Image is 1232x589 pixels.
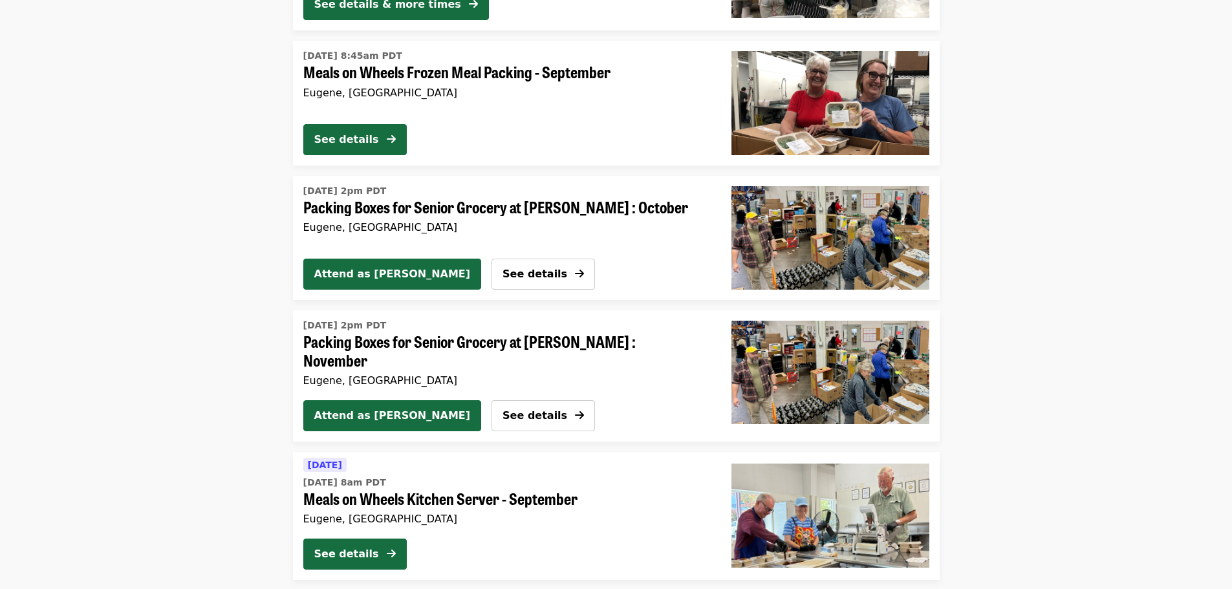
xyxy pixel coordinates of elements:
[293,41,940,165] a: See details for "Meals on Wheels Frozen Meal Packing - September"
[303,259,482,290] button: Attend as [PERSON_NAME]
[303,316,700,390] a: See details for "Packing Boxes for Senior Grocery at Bailey Hill : November"
[303,332,700,370] span: Packing Boxes for Senior Grocery at [PERSON_NAME] : November
[303,181,700,237] a: See details for "Packing Boxes for Senior Grocery at Bailey Hill : October"
[387,133,396,145] i: arrow-right icon
[503,268,567,280] span: See details
[303,400,482,431] button: Attend as [PERSON_NAME]
[731,51,929,155] img: Meals on Wheels Frozen Meal Packing - September organized by FOOD For Lane County
[721,176,940,300] a: Packing Boxes for Senior Grocery at Bailey Hill : October
[721,310,940,442] a: Packing Boxes for Senior Grocery at Bailey Hill : November
[303,319,387,332] time: [DATE] 2pm PDT
[303,124,407,155] button: See details
[303,87,711,99] div: Eugene, [GEOGRAPHIC_DATA]
[492,259,595,290] button: See details
[314,132,379,147] div: See details
[731,321,929,424] img: Packing Boxes for Senior Grocery at Bailey Hill : November organized by FOOD For Lane County
[503,409,567,422] span: See details
[575,268,584,280] i: arrow-right icon
[731,464,929,567] img: Meals on Wheels Kitchen Server - September organized by FOOD For Lane County
[293,452,940,580] a: See details for "Meals on Wheels Kitchen Server - September"
[303,49,402,63] time: [DATE] 8:45am PDT
[303,184,387,198] time: [DATE] 2pm PDT
[303,221,700,233] div: Eugene, [GEOGRAPHIC_DATA]
[303,476,386,489] time: [DATE] 8am PDT
[303,489,711,508] span: Meals on Wheels Kitchen Server - September
[303,539,407,570] button: See details
[314,546,379,562] div: See details
[314,266,471,282] span: Attend as [PERSON_NAME]
[314,408,471,423] span: Attend as [PERSON_NAME]
[303,198,700,217] span: Packing Boxes for Senior Grocery at [PERSON_NAME] : October
[303,374,700,387] div: Eugene, [GEOGRAPHIC_DATA]
[303,513,711,525] div: Eugene, [GEOGRAPHIC_DATA]
[575,409,584,422] i: arrow-right icon
[492,400,595,431] button: See details
[303,63,711,81] span: Meals on Wheels Frozen Meal Packing - September
[731,186,929,290] img: Packing Boxes for Senior Grocery at Bailey Hill : October organized by FOOD For Lane County
[387,548,396,560] i: arrow-right icon
[308,460,342,470] span: [DATE]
